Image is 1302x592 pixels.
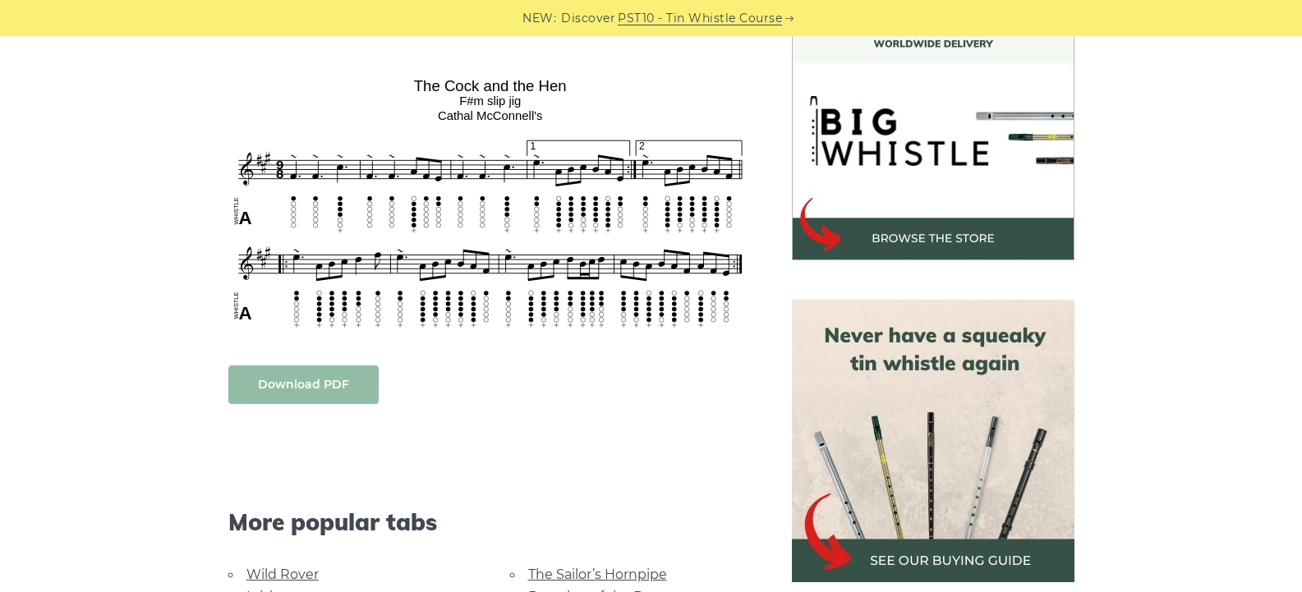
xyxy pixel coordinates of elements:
[792,300,1074,582] img: tin whistle buying guide
[561,9,615,28] span: Discover
[228,365,379,404] a: Download PDF
[228,508,752,536] span: More popular tabs
[528,567,667,582] a: The Sailor’s Hornpipe
[618,9,782,28] a: PST10 - Tin Whistle Course
[522,9,556,28] span: NEW:
[246,567,319,582] a: Wild Rover
[228,71,752,332] img: The Cock and the Hen Tin Whistle Tabs & Sheet Music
